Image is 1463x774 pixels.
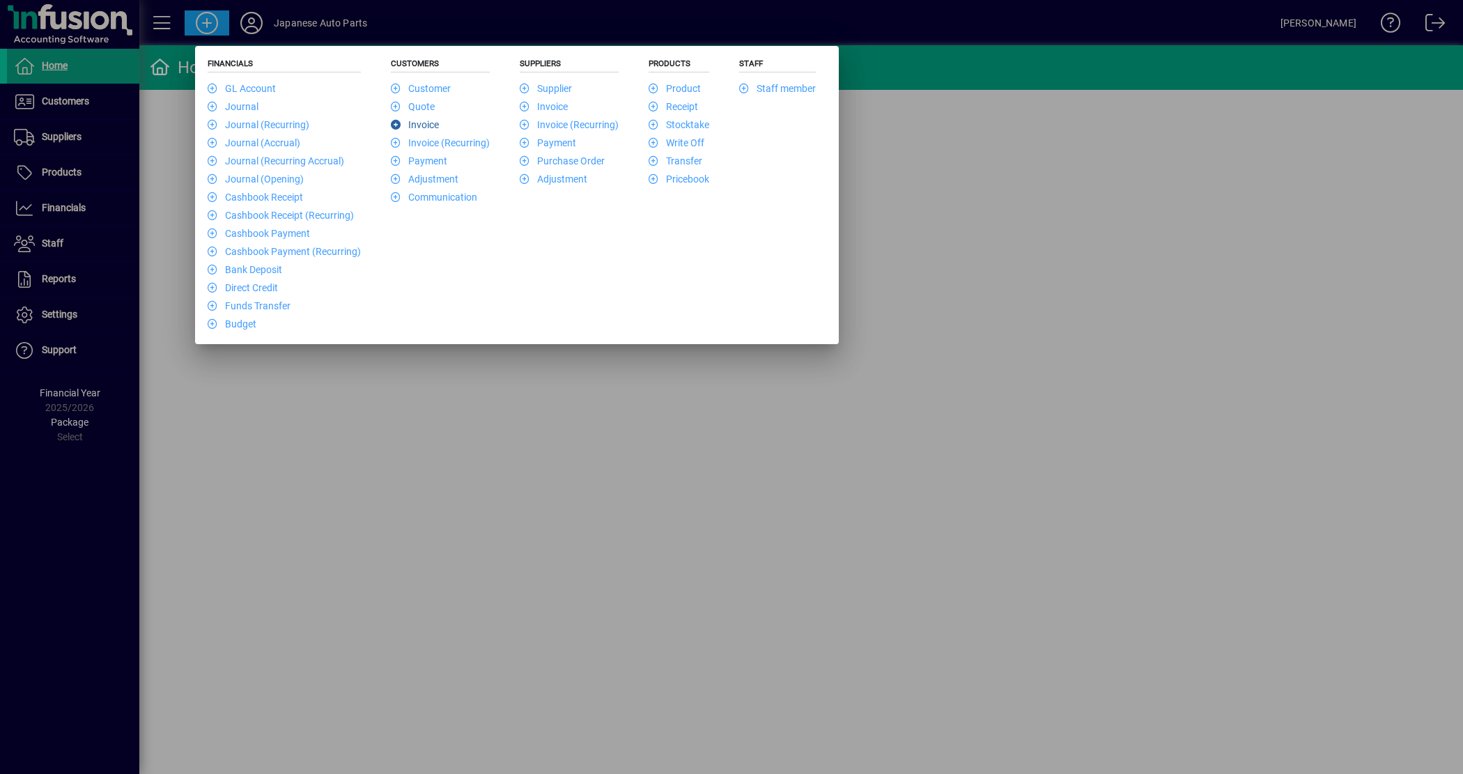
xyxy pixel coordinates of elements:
[739,83,816,94] a: Staff member
[649,173,709,185] a: Pricebook
[649,119,709,130] a: Stocktake
[391,101,435,112] a: Quote
[391,173,458,185] a: Adjustment
[391,59,490,72] h5: Customers
[208,155,344,167] a: Journal (Recurring Accrual)
[208,173,304,185] a: Journal (Opening)
[391,137,490,148] a: Invoice (Recurring)
[208,59,361,72] h5: Financials
[649,101,698,112] a: Receipt
[208,83,276,94] a: GL Account
[649,155,702,167] a: Transfer
[208,264,282,275] a: Bank Deposit
[208,282,278,293] a: Direct Credit
[520,173,587,185] a: Adjustment
[391,155,447,167] a: Payment
[208,228,310,239] a: Cashbook Payment
[520,59,619,72] h5: Suppliers
[520,83,572,94] a: Supplier
[739,59,816,72] h5: Staff
[520,101,568,112] a: Invoice
[520,119,619,130] a: Invoice (Recurring)
[208,300,291,311] a: Funds Transfer
[520,137,576,148] a: Payment
[649,83,701,94] a: Product
[208,101,258,112] a: Journal
[391,119,439,130] a: Invoice
[208,318,256,330] a: Budget
[391,192,477,203] a: Communication
[649,137,704,148] a: Write Off
[520,155,605,167] a: Purchase Order
[649,59,709,72] h5: Products
[208,210,354,221] a: Cashbook Receipt (Recurring)
[208,137,300,148] a: Journal (Accrual)
[208,246,361,257] a: Cashbook Payment (Recurring)
[208,119,309,130] a: Journal (Recurring)
[391,83,451,94] a: Customer
[208,192,303,203] a: Cashbook Receipt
